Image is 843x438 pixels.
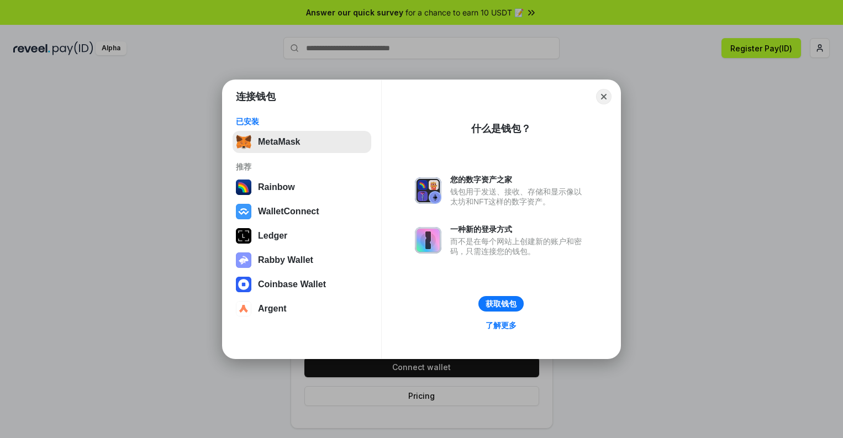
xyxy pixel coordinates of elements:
img: svg+xml,%3Csvg%20width%3D%2228%22%20height%3D%2228%22%20viewBox%3D%220%200%2028%2028%22%20fill%3D... [236,204,251,219]
button: Argent [233,298,371,320]
div: 了解更多 [486,320,517,330]
img: svg+xml,%3Csvg%20xmlns%3D%22http%3A%2F%2Fwww.w3.org%2F2000%2Fsvg%22%20fill%3D%22none%22%20viewBox... [415,177,441,204]
img: svg+xml,%3Csvg%20xmlns%3D%22http%3A%2F%2Fwww.w3.org%2F2000%2Fsvg%22%20fill%3D%22none%22%20viewBox... [236,252,251,268]
div: WalletConnect [258,207,319,217]
button: Ledger [233,225,371,247]
button: Close [596,89,612,104]
div: Rainbow [258,182,295,192]
button: Rainbow [233,176,371,198]
div: Rabby Wallet [258,255,313,265]
button: 获取钱包 [478,296,524,312]
img: svg+xml,%3Csvg%20width%3D%2228%22%20height%3D%2228%22%20viewBox%3D%220%200%2028%2028%22%20fill%3D... [236,277,251,292]
h1: 连接钱包 [236,90,276,103]
img: svg+xml,%3Csvg%20width%3D%2228%22%20height%3D%2228%22%20viewBox%3D%220%200%2028%2028%22%20fill%3D... [236,301,251,316]
div: Argent [258,304,287,314]
div: MetaMask [258,137,300,147]
div: 什么是钱包？ [471,122,531,135]
div: 推荐 [236,162,368,172]
img: svg+xml,%3Csvg%20xmlns%3D%22http%3A%2F%2Fwww.w3.org%2F2000%2Fsvg%22%20width%3D%2228%22%20height%3... [236,228,251,244]
div: Ledger [258,231,287,241]
div: 钱包用于发送、接收、存储和显示像以太坊和NFT这样的数字资产。 [450,187,587,207]
div: 一种新的登录方式 [450,224,587,234]
div: 已安装 [236,117,368,126]
button: Rabby Wallet [233,249,371,271]
img: svg+xml,%3Csvg%20xmlns%3D%22http%3A%2F%2Fwww.w3.org%2F2000%2Fsvg%22%20fill%3D%22none%22%20viewBox... [415,227,441,254]
button: MetaMask [233,131,371,153]
img: svg+xml,%3Csvg%20width%3D%22120%22%20height%3D%22120%22%20viewBox%3D%220%200%20120%20120%22%20fil... [236,180,251,195]
div: 而不是在每个网站上创建新的账户和密码，只需连接您的钱包。 [450,236,587,256]
button: WalletConnect [233,200,371,223]
div: Coinbase Wallet [258,279,326,289]
img: svg+xml,%3Csvg%20fill%3D%22none%22%20height%3D%2233%22%20viewBox%3D%220%200%2035%2033%22%20width%... [236,134,251,150]
a: 了解更多 [479,318,523,333]
div: 获取钱包 [486,299,517,309]
div: 您的数字资产之家 [450,175,587,184]
button: Coinbase Wallet [233,273,371,295]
